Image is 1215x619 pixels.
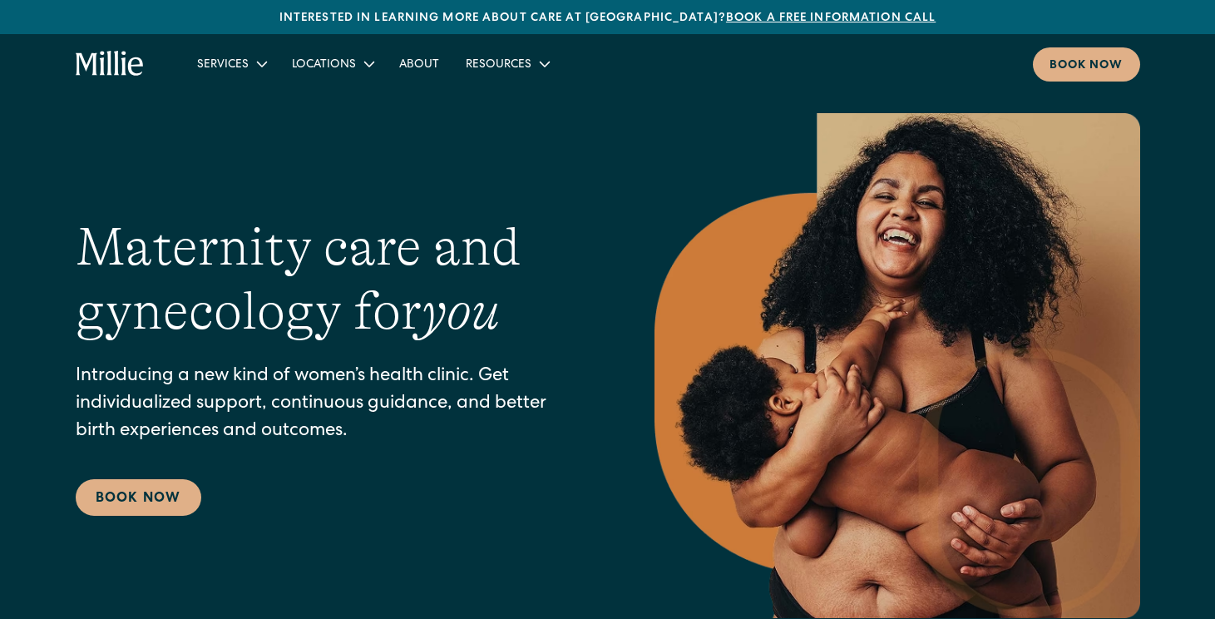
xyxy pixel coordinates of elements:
[466,57,531,74] div: Resources
[197,57,249,74] div: Services
[76,479,201,516] a: Book Now
[184,50,279,77] div: Services
[279,50,386,77] div: Locations
[422,281,500,341] em: you
[726,12,936,24] a: Book a free information call
[386,50,452,77] a: About
[76,51,145,77] a: home
[76,215,588,344] h1: Maternity care and gynecology for
[1050,57,1124,75] div: Book now
[76,364,588,446] p: Introducing a new kind of women’s health clinic. Get individualized support, continuous guidance,...
[1033,47,1140,82] a: Book now
[452,50,561,77] div: Resources
[654,113,1140,618] img: Smiling mother with her baby in arms, celebrating body positivity and the nurturing bond of postp...
[292,57,356,74] div: Locations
